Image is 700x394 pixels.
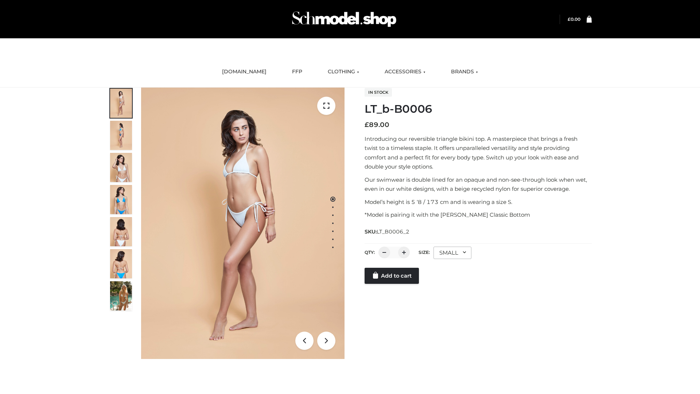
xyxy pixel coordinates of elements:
[287,64,308,80] a: FFP
[365,121,369,129] span: £
[289,5,399,34] img: Schmodel Admin 964
[110,153,132,182] img: ArielClassicBikiniTop_CloudNine_AzureSky_OW114ECO_3-scaled.jpg
[365,268,419,284] a: Add to cart
[110,89,132,118] img: ArielClassicBikiniTop_CloudNine_AzureSky_OW114ECO_1-scaled.jpg
[446,64,483,80] a: BRANDS
[377,228,409,235] span: LT_B0006_2
[365,210,592,220] p: *Model is pairing it with the [PERSON_NAME] Classic Bottom
[322,64,365,80] a: CLOTHING
[365,227,410,236] span: SKU:
[365,103,592,116] h1: LT_b-B0006
[433,247,471,259] div: SMALL
[419,250,430,255] label: Size:
[110,121,132,150] img: ArielClassicBikiniTop_CloudNine_AzureSky_OW114ECO_2-scaled.jpg
[365,175,592,194] p: Our swimwear is double lined for an opaque and non-see-through look when wet, even in our white d...
[568,16,580,22] a: £0.00
[110,185,132,214] img: ArielClassicBikiniTop_CloudNine_AzureSky_OW114ECO_4-scaled.jpg
[568,16,580,22] bdi: 0.00
[365,121,389,129] bdi: 89.00
[141,88,345,359] img: LT_b-B0006
[110,249,132,278] img: ArielClassicBikiniTop_CloudNine_AzureSky_OW114ECO_8-scaled.jpg
[110,217,132,246] img: ArielClassicBikiniTop_CloudNine_AzureSky_OW114ECO_7-scaled.jpg
[365,134,592,171] p: Introducing our reversible triangle bikini top. A masterpiece that brings a fresh twist to a time...
[217,64,272,80] a: [DOMAIN_NAME]
[365,88,392,97] span: In stock
[110,281,132,310] img: Arieltop_CloudNine_AzureSky2.jpg
[379,64,431,80] a: ACCESSORIES
[568,16,571,22] span: £
[365,250,375,255] label: QTY:
[365,197,592,207] p: Model’s height is 5 ‘8 / 173 cm and is wearing a size S.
